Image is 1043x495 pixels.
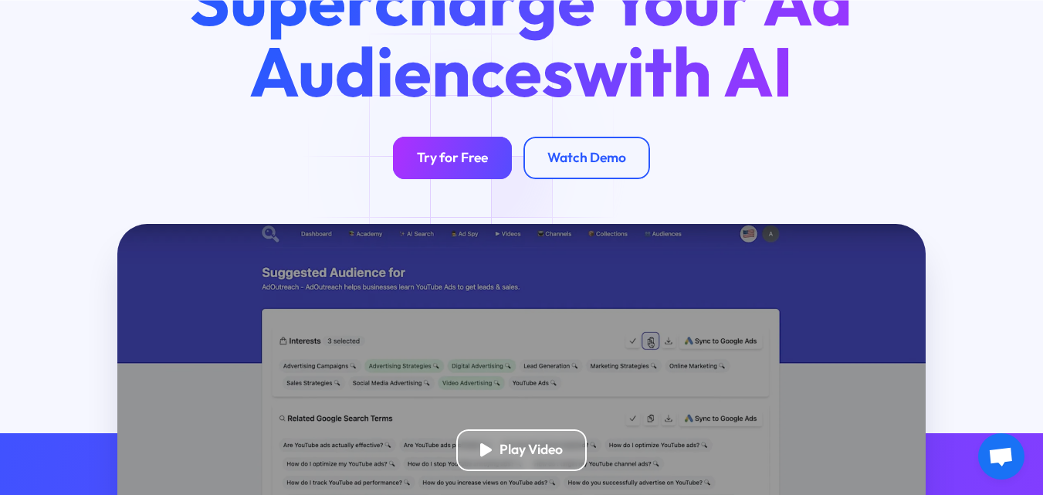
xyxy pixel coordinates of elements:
[417,150,488,167] div: Try for Free
[978,433,1024,480] a: Ouvrir le chat
[574,28,793,114] span: with AI
[393,137,512,178] a: Try for Free
[499,442,563,459] div: Play Video
[547,150,626,167] div: Watch Demo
